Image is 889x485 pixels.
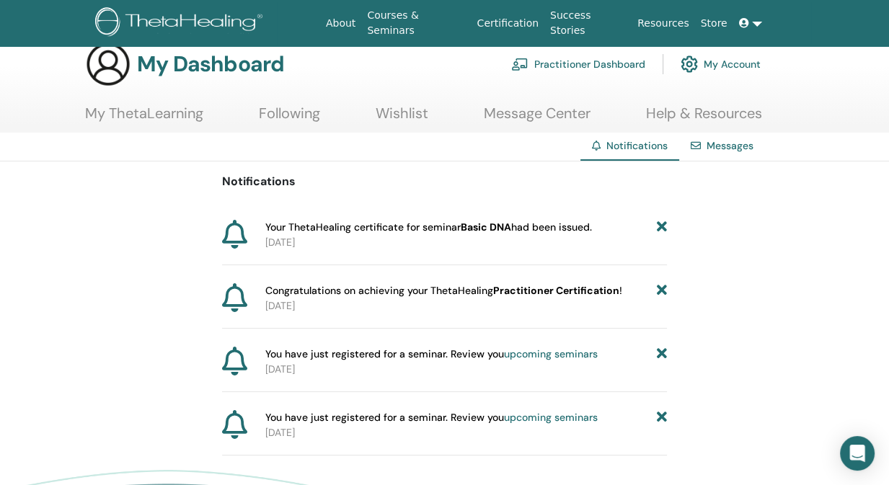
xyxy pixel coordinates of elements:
[484,104,591,133] a: Message Center
[361,2,471,44] a: Courses & Seminars
[265,283,622,298] span: Congratulations on achieving your ThetaHealing !
[606,139,668,152] span: Notifications
[681,48,761,80] a: My Account
[265,362,667,377] p: [DATE]
[265,410,598,425] span: You have just registered for a seminar. Review you
[265,235,667,250] p: [DATE]
[681,52,698,76] img: cog.svg
[472,10,544,37] a: Certification
[265,347,598,362] span: You have just registered for a seminar. Review you
[695,10,733,37] a: Store
[544,2,632,44] a: Success Stories
[376,104,428,133] a: Wishlist
[222,173,667,190] p: Notifications
[461,221,511,233] b: Basic DNA
[511,48,645,80] a: Practitioner Dashboard
[265,425,667,440] p: [DATE]
[320,10,361,37] a: About
[646,104,762,133] a: Help & Resources
[707,139,753,152] a: Messages
[632,10,695,37] a: Resources
[840,436,875,471] div: Open Intercom Messenger
[265,298,667,313] p: [DATE]
[504,347,598,360] a: upcoming seminars
[504,411,598,424] a: upcoming seminars
[95,7,267,40] img: logo.png
[85,41,131,87] img: generic-user-icon.jpg
[259,104,320,133] a: Following
[265,220,592,235] span: Your ThetaHealing certificate for seminar had been issued.
[493,284,619,297] b: Practitioner Certification
[511,58,528,71] img: chalkboard-teacher.svg
[85,104,203,133] a: My ThetaLearning
[137,51,284,77] h3: My Dashboard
